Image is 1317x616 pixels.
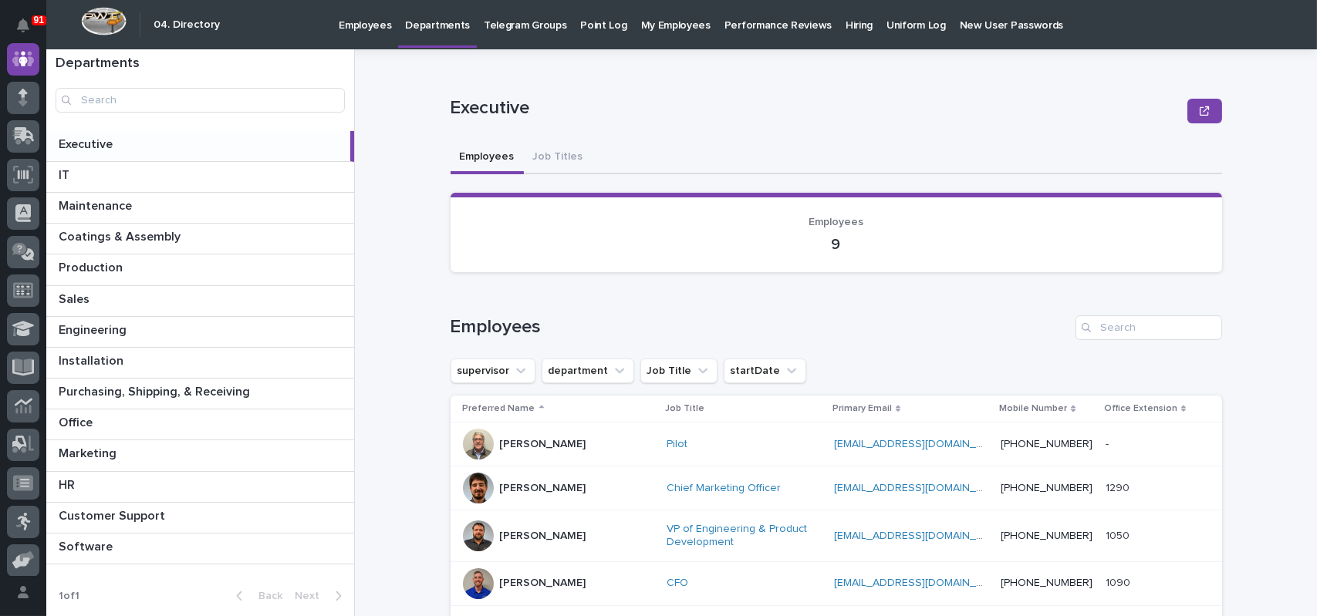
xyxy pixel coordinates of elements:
[999,400,1067,417] p: Mobile Number
[19,19,39,43] div: Notifications91
[59,475,78,493] p: HR
[1001,439,1092,449] a: [PHONE_NUMBER]
[46,577,92,615] p: 1 of 1
[524,142,593,174] button: Job Titles
[724,358,806,383] button: startDate
[451,422,1222,466] tr: [PERSON_NAME]Pilot [EMAIL_ADDRESS][DOMAIN_NAME] [PHONE_NUMBER]--
[59,289,93,307] p: Sales
[59,443,120,461] p: Marketing
[81,7,127,35] img: Workspace Logo
[500,530,586,543] p: [PERSON_NAME]
[46,317,354,348] a: EngineeringEngineering
[451,316,1069,338] h1: Employees
[46,286,354,317] a: SalesSales
[667,523,821,549] a: VP of Engineering & Product Development
[59,412,96,430] p: Office
[289,589,354,603] button: Next
[46,409,354,440] a: OfficeOffice
[56,88,345,113] input: Search
[451,97,1182,119] p: Executive
[1001,577,1092,588] a: [PHONE_NUMBER]
[667,482,781,495] a: Chief Marketing Officer
[59,196,135,214] p: Maintenance
[46,224,354,254] a: Coatings & AssemblyCoatings & Assembly
[1001,530,1092,541] a: [PHONE_NUMBER]
[1106,435,1112,451] p: -
[640,358,718,383] button: Job Title
[46,503,354,534] a: Customer SupportCustomer Support
[34,15,44,25] p: 91
[59,537,116,554] p: Software
[59,165,73,183] p: IT
[59,227,184,244] p: Coatings & Assembly
[500,438,586,451] p: [PERSON_NAME]
[451,510,1222,562] tr: [PERSON_NAME]VP of Engineering & Product Development [EMAIL_ADDRESS][DOMAIN_NAME] [PHONE_NUMBER]1...
[1104,400,1177,417] p: Office Extension
[500,577,586,590] p: [PERSON_NAME]
[59,258,126,275] p: Production
[59,382,253,399] p: Purchasing, Shipping, & Receiving
[469,235,1204,254] p: 9
[667,577,688,590] a: CFO
[834,483,1008,493] a: [EMAIL_ADDRESS][DOMAIN_NAME]
[46,254,354,285] a: ProductionProduction
[56,56,345,72] h1: Departments
[832,400,892,417] p: Primary Email
[46,379,354,409] a: Purchasing, Shipping, & ReceivingPurchasing, Shipping, & Receiving
[59,134,116,152] p: Executive
[834,530,1008,541] a: [EMAIL_ADDRESS][DOMAIN_NAME]
[451,561,1222,605] tr: [PERSON_NAME]CFO [EMAIL_ADDRESS][DOMAIN_NAME] [PHONE_NUMBER]10901090
[834,439,1008,449] a: [EMAIL_ADDRESS][DOMAIN_NAME]
[46,472,354,503] a: HRHR
[46,348,354,379] a: InstallationInstallation
[451,358,535,383] button: supervisor
[295,591,329,601] span: Next
[463,400,535,417] p: Preferred Name
[1106,574,1133,590] p: 1090
[451,466,1222,510] tr: [PERSON_NAME]Chief Marketing Officer [EMAIL_ADDRESS][DOMAIN_NAME] [PHONE_NUMBER]12901290
[59,320,130,338] p: Engineering
[665,400,704,417] p: Job Title
[1076,315,1222,340] input: Search
[249,591,282,601] span: Back
[500,482,586,495] p: [PERSON_NAME]
[154,19,220,32] h2: 04. Directory
[834,577,1008,588] a: [EMAIL_ADDRESS][DOMAIN_NAME]
[451,142,524,174] button: Employees
[1106,527,1133,543] p: 1050
[46,162,354,193] a: ITIT
[542,358,634,383] button: department
[46,534,354,564] a: SoftwareSoftware
[1001,483,1092,493] a: [PHONE_NUMBER]
[59,506,168,523] p: Customer Support
[46,131,354,162] a: ExecutiveExecutive
[809,217,863,227] span: Employees
[224,589,289,603] button: Back
[667,438,687,451] a: Pilot
[1106,479,1133,495] p: 1290
[59,351,127,369] p: Installation
[7,9,39,42] button: Notifications
[46,440,354,471] a: MarketingMarketing
[46,193,354,224] a: MaintenanceMaintenance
